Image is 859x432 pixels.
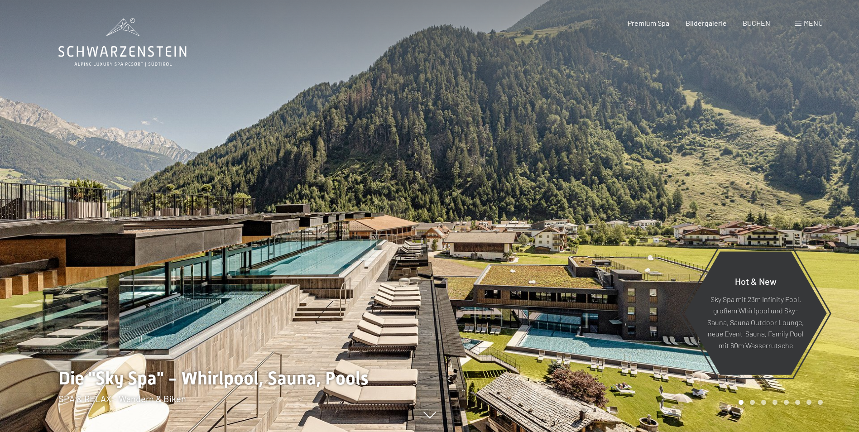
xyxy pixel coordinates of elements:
div: Carousel Page 2 [750,400,755,405]
div: Carousel Page 4 [773,400,777,405]
div: Carousel Page 6 [795,400,800,405]
a: BUCHEN [743,19,770,27]
div: Carousel Page 3 [761,400,766,405]
a: Bildergalerie [686,19,727,27]
div: Carousel Page 5 [784,400,789,405]
a: Hot & New Sky Spa mit 23m Infinity Pool, großem Whirlpool und Sky-Sauna, Sauna Outdoor Lounge, ne... [684,251,827,375]
p: Sky Spa mit 23m Infinity Pool, großem Whirlpool und Sky-Sauna, Sauna Outdoor Lounge, neue Event-S... [706,293,805,351]
div: Carousel Page 1 (Current Slide) [739,400,744,405]
span: Menü [804,19,823,27]
div: Carousel Page 8 [818,400,823,405]
div: Carousel Pagination [735,400,823,405]
span: Hot & New [735,275,777,286]
div: Carousel Page 7 [806,400,811,405]
a: Premium Spa [628,19,669,27]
